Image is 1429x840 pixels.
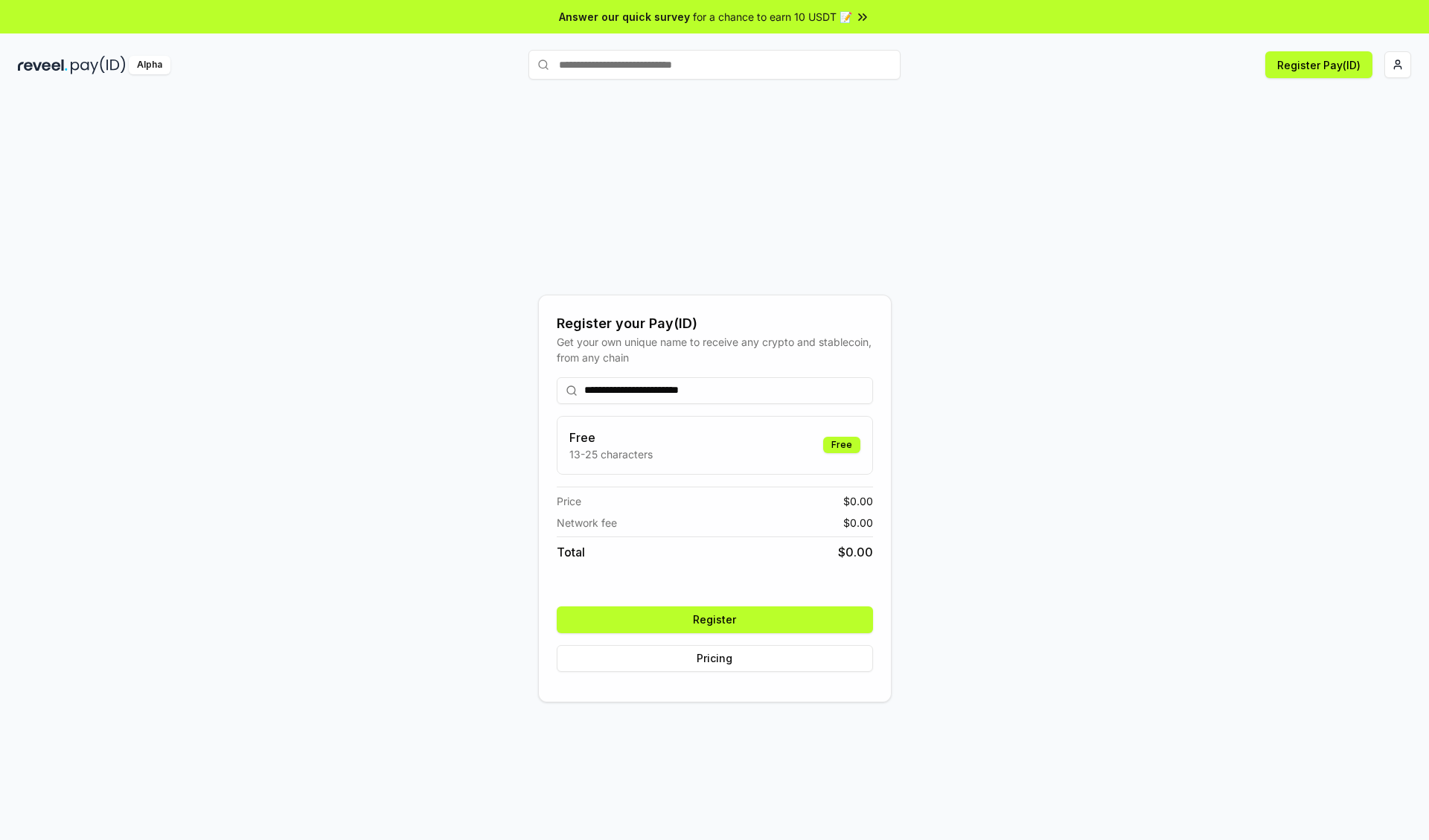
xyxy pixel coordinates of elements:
[559,9,690,25] span: Answer our quick survey
[557,313,873,334] div: Register your Pay(ID)
[843,493,873,509] span: $ 0.00
[569,446,653,462] p: 13-25 characters
[557,645,873,672] button: Pricing
[823,437,860,453] div: Free
[557,606,873,633] button: Register
[838,543,873,561] span: $ 0.00
[569,429,653,446] h3: Free
[557,515,617,530] span: Network fee
[557,543,585,561] span: Total
[71,56,126,74] img: pay_id
[18,56,68,74] img: reveel_dark
[557,493,581,509] span: Price
[1265,51,1372,78] button: Register Pay(ID)
[557,334,873,365] div: Get your own unique name to receive any crypto and stablecoin, from any chain
[843,515,873,530] span: $ 0.00
[129,56,170,74] div: Alpha
[693,9,852,25] span: for a chance to earn 10 USDT 📝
